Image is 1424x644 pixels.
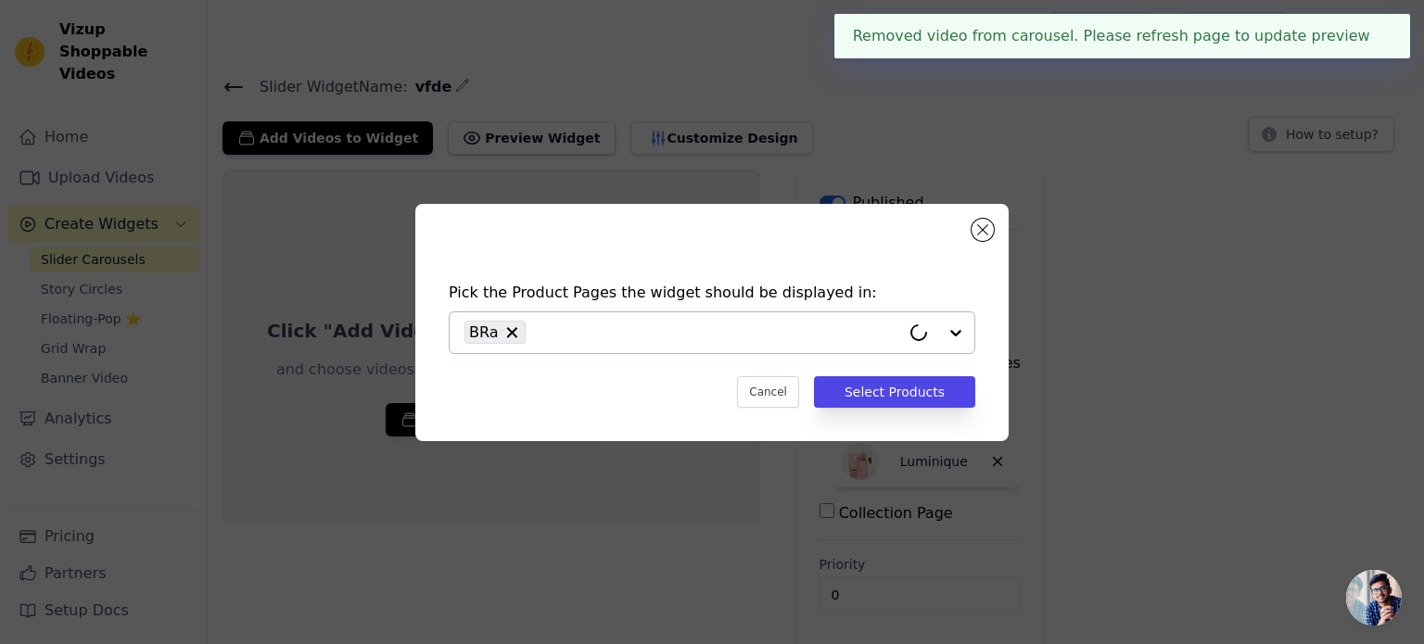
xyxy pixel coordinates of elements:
button: Close modal [972,219,994,241]
button: Cancel [737,376,799,408]
button: Close [1370,25,1392,47]
span: BRa [469,321,499,344]
a: Open chat [1346,570,1402,625]
div: Removed video from carousel. Please refresh page to update preview [834,14,1410,58]
button: Select Products [814,376,975,408]
h4: Pick the Product Pages the widget should be displayed in: [449,282,975,304]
